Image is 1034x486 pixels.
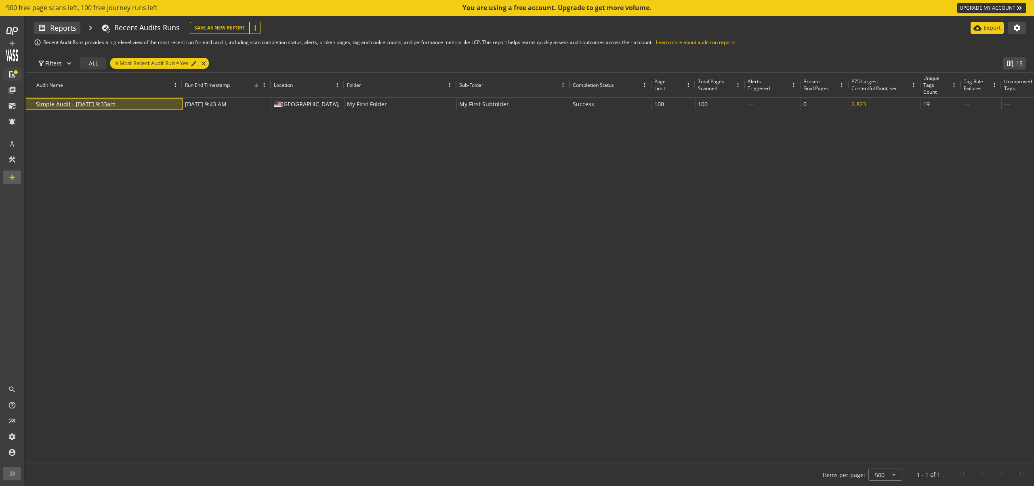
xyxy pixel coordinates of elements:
[573,98,594,110] div: Success
[1004,98,1010,110] p: ---
[992,465,1011,484] button: Next page
[971,22,1004,34] button: Export
[114,23,180,33] div: Recent Audits Runs
[8,417,16,425] mat-icon: multiline_chart
[957,3,1026,13] a: UPGRADE MY ACCOUNT
[185,98,227,110] p: [DATE] 9:43 AM
[34,39,41,46] mat-icon: info_outline
[8,156,16,164] mat-icon: construction
[573,82,614,88] div: Completion Status
[8,433,16,441] mat-icon: settings
[37,59,45,67] mat-icon: filter_alt
[459,98,509,110] p: My First Subfolder
[1013,24,1021,32] mat-icon: settings
[34,57,76,69] button: Filters
[38,24,46,32] mat-icon: list_alt
[459,82,483,88] div: Sub-Folder
[973,24,981,32] mat-icon: cloud_download
[8,70,16,78] mat-icon: list_alt
[1015,4,1023,12] mat-icon: keyboard_double_arrow_right
[917,471,940,479] div: 1 - 1 of 1
[1006,59,1014,67] mat-icon: splitscreen_vertical_add
[109,56,210,70] mat-chip-listbox: Currently applied filters
[191,60,197,67] mat-icon: edit
[656,39,737,46] a: Learn more about audit run reports.
[748,78,782,92] div: Alerts Triggered
[803,98,807,110] p: 0
[923,98,930,110] p: 19
[462,3,652,13] div: You are using a free account. Upgrade to get more volume.
[8,39,16,47] mat-icon: add
[654,78,677,92] div: Page Limit
[851,78,902,92] div: P75 Largest Contentful Paint, sec
[34,22,80,34] button: Reports
[803,78,830,92] div: Broken Final Pages
[964,98,970,110] p: ---
[65,59,73,67] mat-icon: expand_more
[190,22,250,34] button: Save As New Report
[654,98,664,110] p: 100
[953,465,973,484] button: First page
[89,56,98,71] span: ALL
[823,471,865,479] div: Items per page:
[8,102,16,110] mat-icon: mark_email_read
[43,39,737,46] p: Recent Audit Runs provides a high-level view of the most recent run for each audit, including sca...
[8,173,16,181] mat-icon: add
[80,57,106,69] button: ALL
[274,82,293,88] div: Location
[8,385,16,393] mat-icon: search
[698,78,727,92] div: Total Pages Scanned
[1003,57,1026,69] button: 15
[698,98,708,110] p: 100
[185,82,230,88] div: Run End Timestamp
[851,98,866,110] p: 2.823
[8,140,16,148] mat-icon: architecture
[114,58,188,69] span: Is Most Recent Audit Run = Yes
[36,100,116,108] a: Simple Audit - [DATE] 9:33am
[984,24,1001,32] p: Export
[1016,59,1023,67] span: 15
[251,24,259,32] mat-icon: more_vert
[964,78,983,92] div: Tag Rule Failures
[274,98,372,110] div: [GEOGRAPHIC_DATA], [US_STATE]
[347,82,361,88] div: Folder
[748,98,754,110] p: ---
[45,56,62,71] span: Filters
[1011,465,1031,484] button: Last page
[8,448,16,457] mat-icon: account_circle
[8,118,16,126] mat-icon: notifications_active
[6,3,158,13] span: 900 free page scans left, 100 free journey runs left
[923,75,943,95] div: Unique Tags Count
[347,98,387,110] p: My First Folder
[6,49,18,61] img: Customer Logo
[106,28,111,33] mat-icon: update
[8,401,16,409] mat-icon: help_outline
[8,86,16,94] mat-icon: library_books
[80,22,101,34] mat-icon: chevron_right
[973,465,992,484] button: Previous page
[36,82,63,88] div: Audit Name
[101,24,109,32] mat-icon: explore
